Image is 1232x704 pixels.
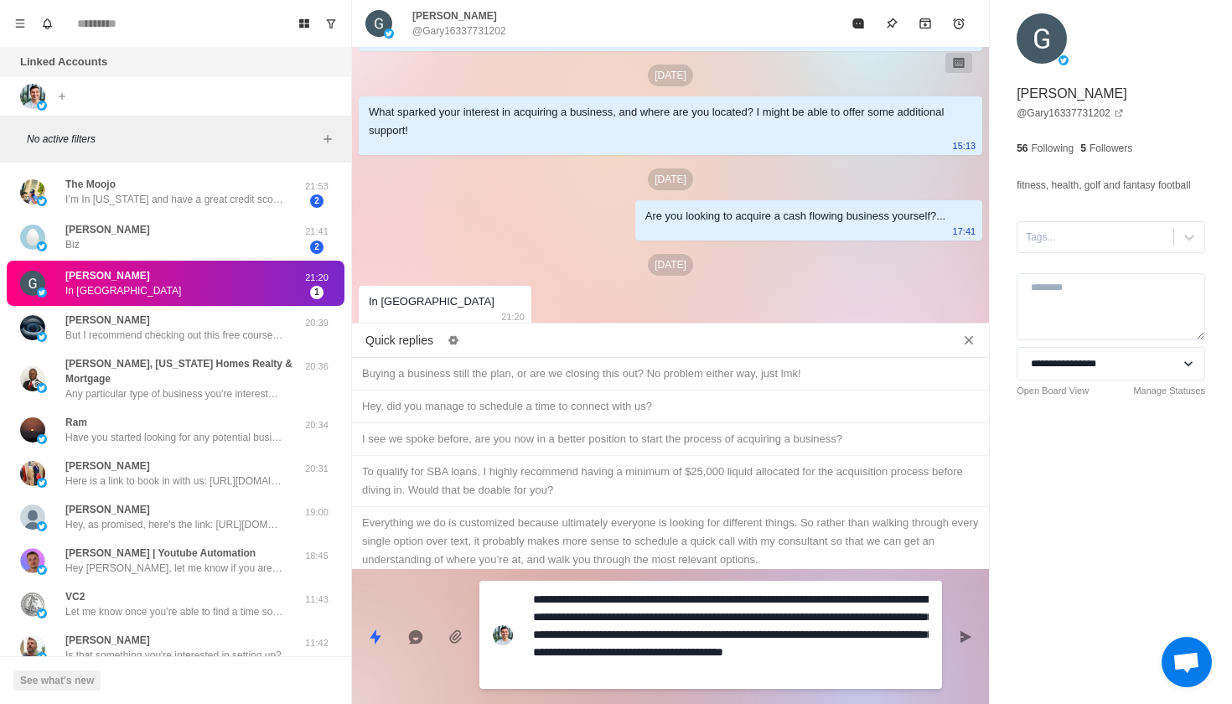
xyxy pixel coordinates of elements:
[13,670,101,691] button: See what's new
[310,241,324,254] span: 2
[493,625,513,645] img: picture
[65,430,283,445] p: Have you started looking for any potential businesses to acquire yet?
[20,592,45,617] img: picture
[296,179,338,194] p: 21:53
[65,268,150,283] p: [PERSON_NAME]
[20,635,45,660] img: picture
[1017,84,1127,104] p: [PERSON_NAME]
[37,608,47,619] img: picture
[1017,13,1067,64] img: picture
[1017,106,1124,121] a: @Gary16337731202
[1080,141,1086,156] p: 5
[20,54,107,70] p: Linked Accounts
[65,237,80,252] p: Biz
[399,620,432,654] button: Reply with AI
[65,502,150,517] p: [PERSON_NAME]
[37,287,47,298] img: picture
[440,327,467,354] button: Edit quick replies
[412,8,497,23] p: [PERSON_NAME]
[1059,55,1069,65] img: picture
[20,366,45,391] img: picture
[65,648,282,663] p: Is that something you're interested in setting up?
[953,137,976,155] p: 15:13
[27,132,318,147] p: No active filters
[296,418,338,432] p: 20:34
[65,386,283,401] p: Any particular type of business you're interested in acquiring specifically?
[362,514,979,569] div: Everything we do is customized because ultimately everyone is looking for different things. So ra...
[384,28,394,39] img: picture
[65,415,87,430] p: Ram
[37,652,47,662] img: picture
[65,517,283,532] p: Hey, as promised, here's the link: [URL][DOMAIN_NAME] P.S.: If you want to buy a "boring" busines...
[369,292,494,311] div: In [GEOGRAPHIC_DATA]
[296,462,338,476] p: 20:31
[953,222,976,241] p: 17:41
[645,207,945,225] div: Are you looking to acquire a cash flowing business yourself?...
[65,313,150,328] p: [PERSON_NAME]
[296,593,338,607] p: 11:43
[20,225,45,250] img: picture
[875,7,908,40] button: Pin
[65,474,283,489] p: Here is a link to book in with us: [URL][DOMAIN_NAME][DOMAIN_NAME]
[52,86,72,106] button: Add account
[648,65,693,86] p: [DATE]
[359,620,392,654] button: Quick replies
[1090,141,1132,156] p: Followers
[369,103,945,140] div: What sparked your interest in acquiring a business, and where are you located? I might be able to...
[37,565,47,575] img: picture
[1017,176,1190,194] p: fitness, health, golf and fantasy football
[648,254,693,276] p: [DATE]
[310,194,324,208] span: 2
[37,196,47,206] img: picture
[365,10,392,37] img: picture
[20,179,45,204] img: picture
[37,383,47,393] img: picture
[65,546,256,561] p: [PERSON_NAME] | Youtube Automation
[1032,141,1074,156] p: Following
[37,478,47,488] img: picture
[65,589,85,604] p: VC2
[439,620,473,654] button: Add media
[362,463,979,500] div: To qualify for SBA loans, I highly recommend having a minimum of $25,000 liquid allocated for the...
[362,365,979,383] div: Buying a business still the plan, or are we closing this out? No problem either way, just lmk!
[65,222,150,237] p: [PERSON_NAME]
[1017,384,1089,398] a: Open Board View
[20,417,45,443] img: picture
[942,7,976,40] button: Add reminder
[908,7,942,40] button: Archive
[365,332,433,349] p: Quick replies
[20,505,45,530] img: picture
[65,192,283,207] p: I’m In [US_STATE] and have a great credit score and an Looking to start with vending machines and...
[65,604,283,619] p: Let me know once you’re able to find a time so I can confirm that on my end + shoot over the pre-...
[20,461,45,486] img: picture
[65,633,150,648] p: [PERSON_NAME]
[20,271,45,296] img: picture
[362,397,979,416] div: Hey, did you manage to schedule a time to connect with us?
[20,548,45,573] img: picture
[65,177,116,192] p: The Moojo
[501,308,525,326] p: 21:20
[841,7,875,40] button: Mark as read
[955,327,982,354] button: Close quick replies
[296,225,338,239] p: 21:41
[949,620,982,654] button: Send message
[296,549,338,563] p: 18:45
[65,283,181,298] p: In [GEOGRAPHIC_DATA]
[648,168,693,190] p: [DATE]
[318,129,338,149] button: Add filters
[296,316,338,330] p: 20:39
[412,23,506,39] p: @Gary16337731202
[65,328,283,343] p: But I recommend checking out this free course that breaks down my full strategy for acquiring a b...
[37,521,47,531] img: picture
[1017,141,1028,156] p: 56
[65,561,283,576] p: Hey [PERSON_NAME], let me know if you are open to connect!
[34,10,60,37] button: Notifications
[296,636,338,650] p: 11:42
[65,356,296,386] p: [PERSON_NAME], [US_STATE] Homes Realty & Mortgage
[20,84,45,109] img: picture
[296,271,338,285] p: 21:20
[296,360,338,374] p: 20:36
[65,458,150,474] p: [PERSON_NAME]
[318,10,344,37] button: Show unread conversations
[7,10,34,37] button: Menu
